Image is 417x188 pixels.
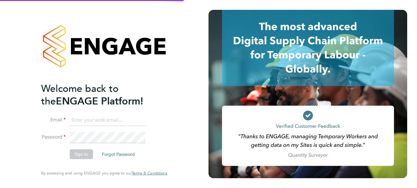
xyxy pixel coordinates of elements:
[41,82,161,108] h2: ENGAGE Platform!
[41,117,66,123] label: Email
[41,170,167,176] span: By accessing and using ENGAGE you agree to our
[69,115,145,126] input: Enter your work email...
[41,134,66,140] label: Password
[69,149,93,159] button: Sign In
[132,171,167,176] a: Terms & Conditions
[41,83,119,107] span: Welcome back to the
[97,149,140,159] button: Forgot Password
